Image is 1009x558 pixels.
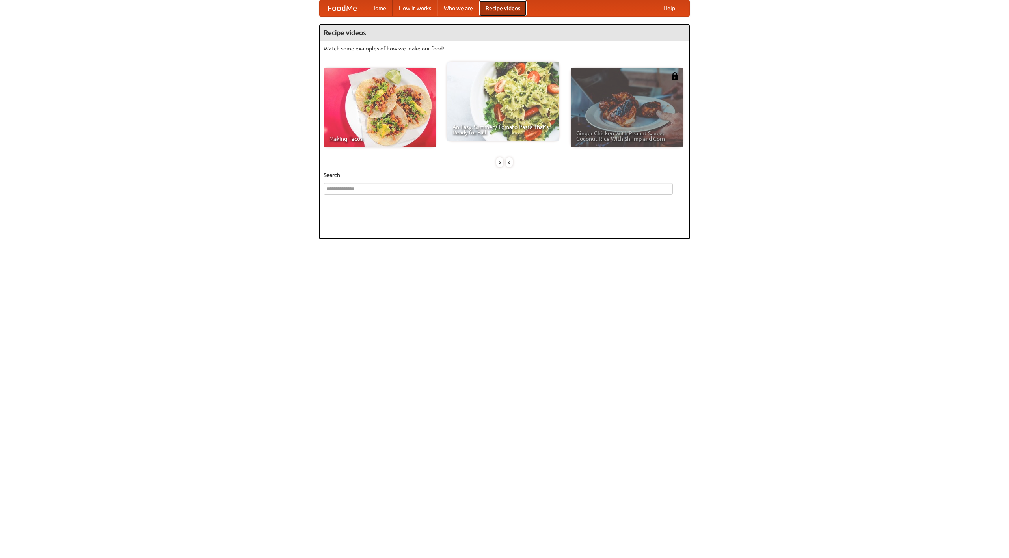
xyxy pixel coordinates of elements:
a: Recipe videos [479,0,527,16]
img: 483408.png [671,72,679,80]
a: Who we are [437,0,479,16]
a: FoodMe [320,0,365,16]
span: An Easy, Summery Tomato Pasta That's Ready for Fall [452,124,553,135]
p: Watch some examples of how we make our food! [324,45,685,52]
span: Making Tacos [329,136,430,142]
a: An Easy, Summery Tomato Pasta That's Ready for Fall [447,62,559,141]
div: « [496,157,503,167]
a: How it works [393,0,437,16]
h5: Search [324,171,685,179]
a: Home [365,0,393,16]
div: » [506,157,513,167]
h4: Recipe videos [320,25,689,41]
a: Help [657,0,681,16]
a: Making Tacos [324,68,436,147]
